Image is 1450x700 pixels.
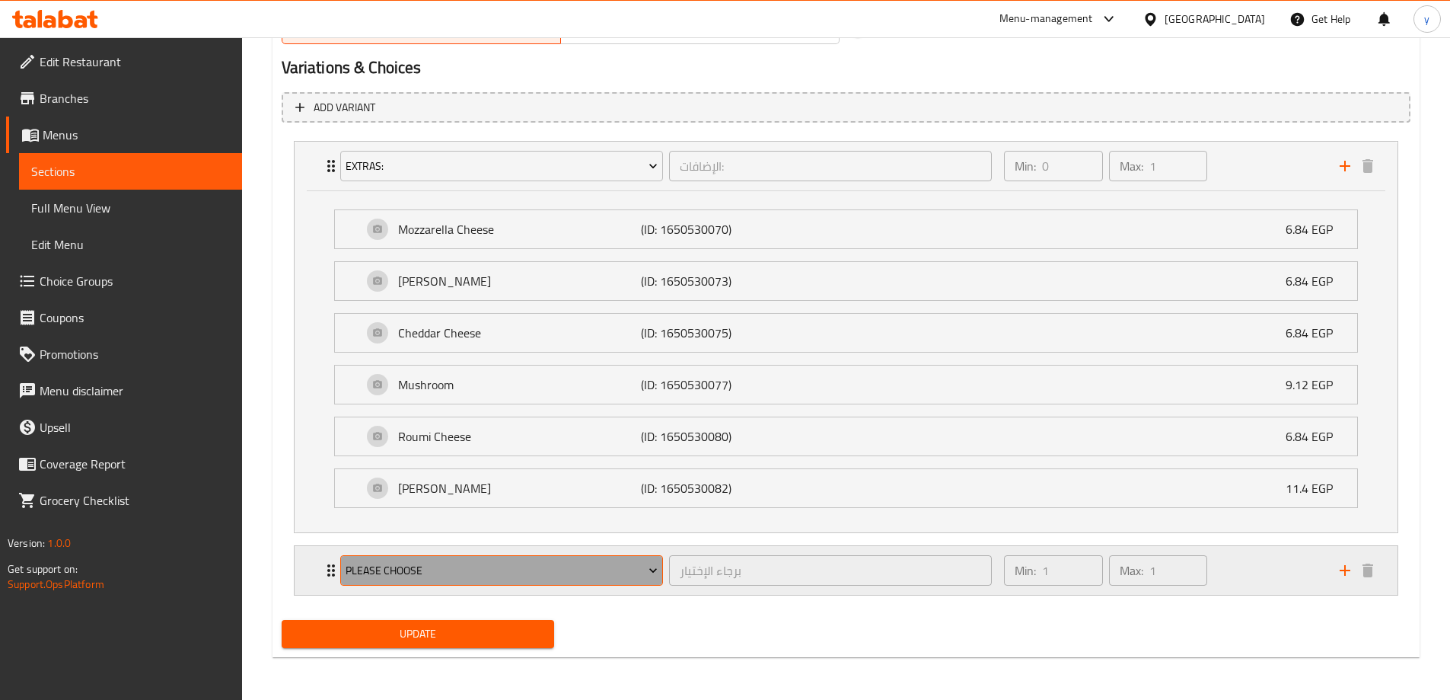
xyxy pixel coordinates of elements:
[6,43,242,80] a: Edit Restaurant
[340,151,663,181] button: Extras:
[40,272,230,290] span: Choice Groups
[8,559,78,579] span: Get support on:
[40,89,230,107] span: Branches
[6,336,242,372] a: Promotions
[1334,559,1356,582] button: add
[282,56,1410,79] h2: Variations & Choices
[641,376,803,394] p: (ID: 1650530077)
[335,262,1357,300] div: Expand
[1165,11,1265,27] div: [GEOGRAPHIC_DATA]
[335,417,1357,455] div: Expand
[1286,376,1345,394] p: 9.12 EGP
[6,80,242,117] a: Branches
[398,324,642,342] p: Cheddar Cheese
[40,53,230,71] span: Edit Restaurant
[31,162,230,181] span: Sections
[40,382,230,400] span: Menu disclaimer
[8,574,104,594] a: Support.OpsPlatform
[19,153,242,190] a: Sections
[888,21,982,39] span: Exclude from GEM
[346,157,658,176] span: Extras:
[999,10,1093,28] div: Menu-management
[1356,559,1379,582] button: delete
[282,135,1410,539] li: ExpandExpandExpandExpandExpandExpandExpand
[8,533,45,553] span: Version:
[398,376,642,394] p: Mushroom
[31,199,230,217] span: Full Menu View
[47,533,71,553] span: 1.0.0
[1120,561,1143,580] p: Max:
[43,126,230,144] span: Menus
[6,299,242,336] a: Coupons
[282,539,1410,602] li: Expand
[1286,220,1345,238] p: 6.84 EGP
[282,92,1410,123] button: Add variant
[40,308,230,327] span: Coupons
[641,272,803,290] p: (ID: 1650530073)
[1286,427,1345,446] p: 6.84 EGP
[288,18,555,40] span: Active
[295,142,1397,190] div: Expand
[314,98,375,117] span: Add variant
[6,482,242,519] a: Grocery Checklist
[1286,479,1345,497] p: 11.4 EGP
[6,117,242,153] a: Menus
[641,427,803,446] p: (ID: 1650530080)
[6,263,242,299] a: Choice Groups
[1334,155,1356,177] button: add
[335,210,1357,248] div: Expand
[1286,324,1345,342] p: 6.84 EGP
[335,469,1357,507] div: Expand
[40,491,230,510] span: Grocery Checklist
[19,226,242,263] a: Edit Menu
[1286,272,1345,290] p: 6.84 EGP
[346,561,658,580] span: Please Choose
[1356,155,1379,177] button: delete
[40,455,230,473] span: Coverage Report
[40,345,230,363] span: Promotions
[6,409,242,446] a: Upsell
[398,272,642,290] p: [PERSON_NAME]
[294,625,543,644] span: Update
[340,555,663,586] button: Please Choose
[31,235,230,254] span: Edit Menu
[40,418,230,436] span: Upsell
[19,190,242,226] a: Full Menu View
[641,479,803,497] p: (ID: 1650530082)
[398,220,642,238] p: Mozzarella Cheese
[282,620,555,648] button: Update
[6,446,242,482] a: Coverage Report
[1120,157,1143,175] p: Max:
[641,220,803,238] p: (ID: 1650530070)
[295,546,1397,595] div: Expand
[335,314,1357,352] div: Expand
[1015,157,1036,175] p: Min:
[1424,11,1429,27] span: y
[567,18,833,40] span: Inactive
[335,366,1357,404] div: Expand
[398,427,642,446] p: Roumi Cheese
[6,372,242,409] a: Menu disclaimer
[641,324,803,342] p: (ID: 1650530075)
[1015,561,1036,580] p: Min:
[398,479,642,497] p: [PERSON_NAME]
